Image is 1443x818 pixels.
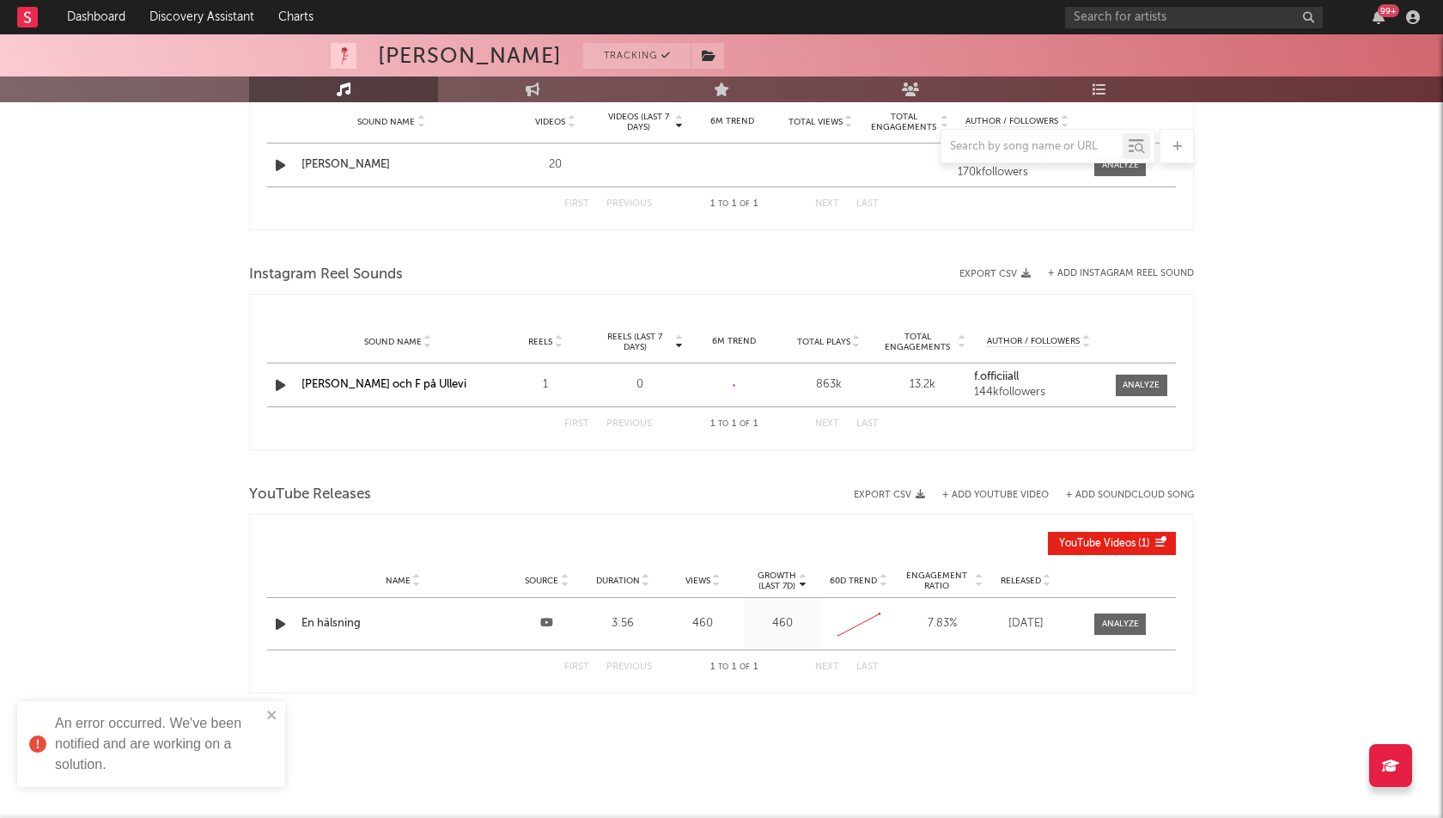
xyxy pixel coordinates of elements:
input: Search for artists [1065,7,1323,28]
div: 863k [786,376,872,394]
button: First [564,419,589,429]
span: Sound Name [364,337,422,347]
span: Videos [535,117,565,127]
span: of [740,420,750,428]
div: 7.83 % [901,615,983,632]
strong: f.officiiall [974,371,1019,382]
button: Previous [606,199,652,209]
a: En hälsning [301,615,504,632]
button: + Add SoundCloud Song [1049,491,1194,500]
span: ( 1 ) [1059,539,1150,549]
p: (Last 7d) [758,581,796,591]
span: Duration [596,576,640,586]
div: 460 [748,615,816,632]
span: Source [525,576,558,586]
span: to [718,420,728,428]
div: 460 [666,615,740,632]
span: Total Engagements [880,332,956,352]
span: Total Engagements [869,112,939,132]
div: 1 1 1 [686,414,781,435]
button: 99+ [1373,10,1385,24]
div: 0 [597,376,683,394]
div: An error occurred. We've been notified and are working on a solution. [55,713,261,775]
div: 6M Trend [691,335,777,348]
button: YouTube Videos(1) [1048,532,1176,555]
span: Reels (last 7 days) [597,332,673,352]
div: 170k followers [958,167,1077,179]
span: Author / Followers [987,336,1080,347]
button: close [266,708,278,724]
span: to [718,663,728,671]
span: Views [685,576,710,586]
span: YouTube Videos [1059,539,1136,549]
span: 60D Trend [830,576,877,586]
div: + Add Instagram Reel Sound [1031,269,1194,278]
div: 20 [515,156,595,174]
button: Export CSV [854,490,925,500]
a: [PERSON_NAME] [301,156,481,174]
button: First [564,199,589,209]
a: f.officiiall [974,371,1103,383]
span: Instagram Reel Sounds [249,265,403,285]
button: Next [815,419,839,429]
div: + Add YouTube Video [925,491,1049,500]
div: 144k followers [974,387,1103,399]
div: 1 1 1 [686,194,781,215]
span: Engagement Ratio [901,571,972,591]
span: Reels [528,337,552,347]
span: Sound Name [357,117,415,127]
span: Total Views [788,117,843,127]
div: 3:56 [589,615,657,632]
p: Growth [758,571,796,581]
button: Last [856,199,879,209]
button: + Add Instagram Reel Sound [1048,269,1194,278]
span: Name [386,576,411,586]
button: + Add YouTube Video [942,491,1049,500]
span: Author / Followers [965,116,1058,127]
button: Tracking [583,43,691,69]
div: 13.2k [880,376,966,394]
a: [PERSON_NAME] och F på Ullevi [301,379,466,390]
button: Previous [606,419,652,429]
button: Export CSV [959,269,1031,279]
input: Search by song name or URL [941,140,1123,154]
button: Next [815,199,839,209]
span: of [740,200,750,208]
span: to [718,200,728,208]
button: Previous [606,662,652,672]
div: 6M Trend [692,115,772,128]
button: Last [856,419,879,429]
div: 1 [502,376,588,394]
button: Next [815,662,839,672]
span: of [740,663,750,671]
div: [PERSON_NAME] [378,43,562,69]
button: Last [856,662,879,672]
div: [DATE] [991,615,1060,632]
div: 99 + [1378,4,1399,17]
span: Total Plays [797,337,850,347]
span: Videos (last 7 days) [604,112,673,132]
button: + Add SoundCloud Song [1066,491,1194,500]
button: First [564,662,589,672]
span: Released [1001,576,1041,586]
div: 1 1 1 [686,657,781,678]
span: YouTube Releases [249,485,371,505]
